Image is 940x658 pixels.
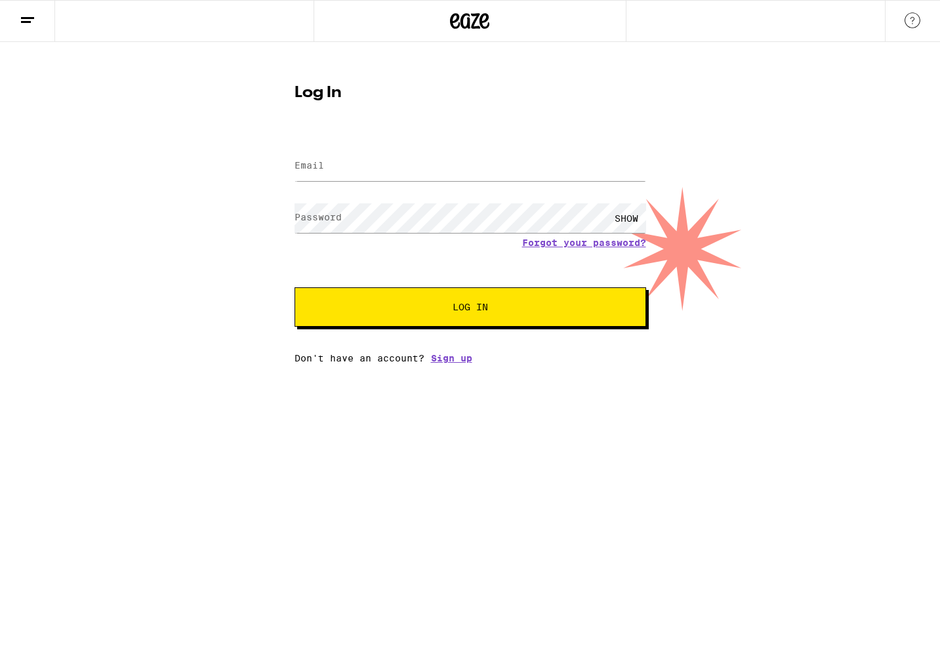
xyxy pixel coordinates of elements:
a: Forgot your password? [522,237,646,248]
span: Log In [453,302,488,312]
button: Log In [295,287,646,327]
input: Email [295,152,646,181]
h1: Log In [295,85,646,101]
label: Password [295,212,342,222]
div: SHOW [607,203,646,233]
div: Don't have an account? [295,353,646,363]
label: Email [295,160,324,171]
a: Sign up [431,353,472,363]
